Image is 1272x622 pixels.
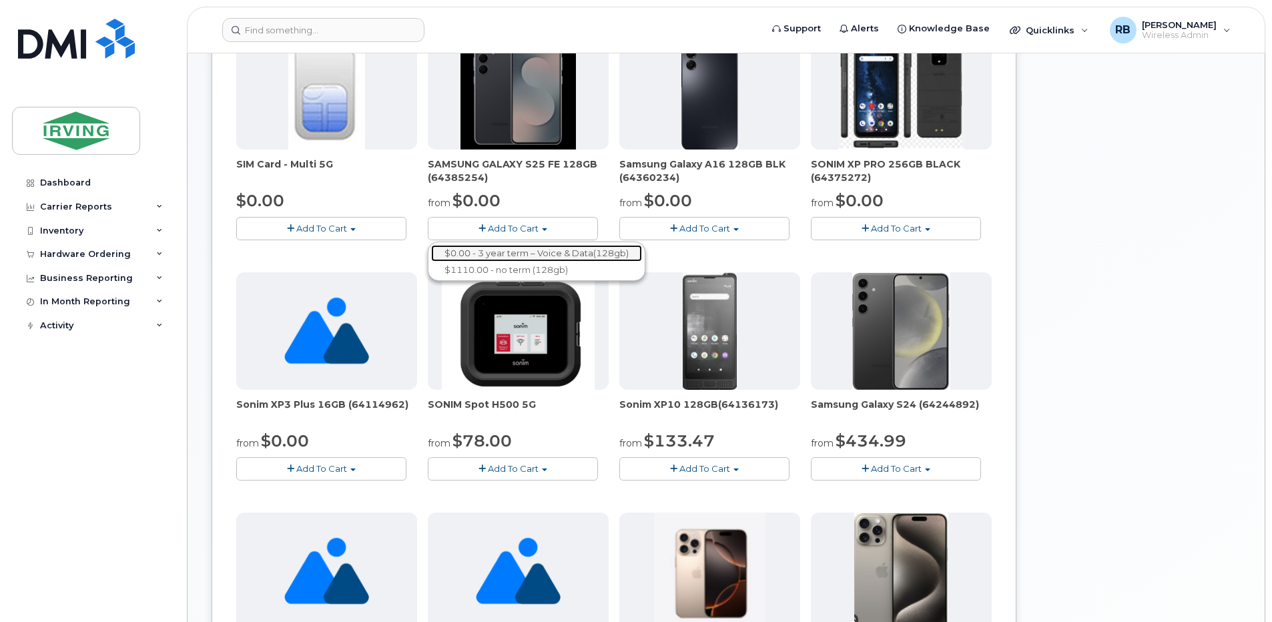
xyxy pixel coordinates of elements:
div: SONIM XP PRO 256GB BLACK (64375272) [811,158,992,184]
img: no_image_found-2caef05468ed5679b831cfe6fc140e25e0c280774317ffc20a367ab7fd17291e.png [284,272,369,390]
a: $0.00 - 3 year term – Voice & Data(128gb) [431,245,642,262]
a: Support [763,15,830,42]
span: Add To Cart [296,223,347,234]
span: Add To Cart [679,223,730,234]
button: Add To Cart [236,457,406,481]
img: 00D627D4-43E9-49B7-A367-2C99342E128C.jpg [288,32,364,149]
span: $0.00 [261,431,309,450]
div: Sonim XP10 128GB(64136173) [619,398,800,424]
a: Knowledge Base [888,15,999,42]
button: Add To Cart [811,217,981,240]
img: image-20250915-182548.jpg [460,32,576,149]
span: RB [1115,22,1131,38]
span: Quicklinks [1026,25,1074,35]
button: Add To Cart [619,217,789,240]
small: from [428,197,450,209]
span: Add To Cart [488,223,539,234]
span: $434.99 [836,431,906,450]
small: from [428,437,450,449]
span: $0.00 [452,191,501,210]
a: Alerts [830,15,888,42]
div: SIM Card - Multi 5G [236,158,417,184]
span: Wireless Admin [1142,30,1217,41]
div: Samsung Galaxy S24 (64244892) [811,398,992,424]
div: Samsung Galaxy A16 128GB BLK (64360234) [619,158,800,184]
button: Add To Cart [619,457,789,481]
span: [PERSON_NAME] [1142,19,1217,30]
span: Alerts [851,22,879,35]
small: from [811,197,834,209]
input: Find something... [222,18,424,42]
small: from [811,437,834,449]
div: SONIM Spot H500 5G [428,398,609,424]
small: from [619,197,642,209]
span: Knowledge Base [909,22,990,35]
img: A16_-_JDI.png [681,32,738,149]
span: $0.00 [836,191,884,210]
span: $0.00 [644,191,692,210]
span: Add To Cart [871,223,922,234]
span: $0.00 [236,191,284,210]
button: Add To Cart [811,457,981,481]
small: from [619,437,642,449]
div: Sonim XP3 Plus 16GB (64114962) [236,398,417,424]
img: XP10.jpg [683,272,737,390]
span: Support [783,22,821,35]
a: $1110.00 - no term (128gb) [431,262,642,278]
span: Add To Cart [871,463,922,474]
span: Add To Cart [488,463,539,474]
span: Add To Cart [296,463,347,474]
button: Add To Cart [428,457,598,481]
div: Roberts, Brad [1100,17,1240,43]
button: Add To Cart [428,217,598,240]
div: SAMSUNG GALAXY S25 FE 128GB (64385254) [428,158,609,184]
span: Add To Cart [679,463,730,474]
span: $78.00 [452,431,512,450]
span: $133.47 [644,431,715,450]
img: SONIM_XP_PRO_-_JDIRVING.png [838,32,964,149]
small: from [236,437,259,449]
button: Add To Cart [236,217,406,240]
img: s24.jpg [852,272,950,390]
div: Quicklinks [1000,17,1098,43]
img: SONIM.png [442,272,595,390]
